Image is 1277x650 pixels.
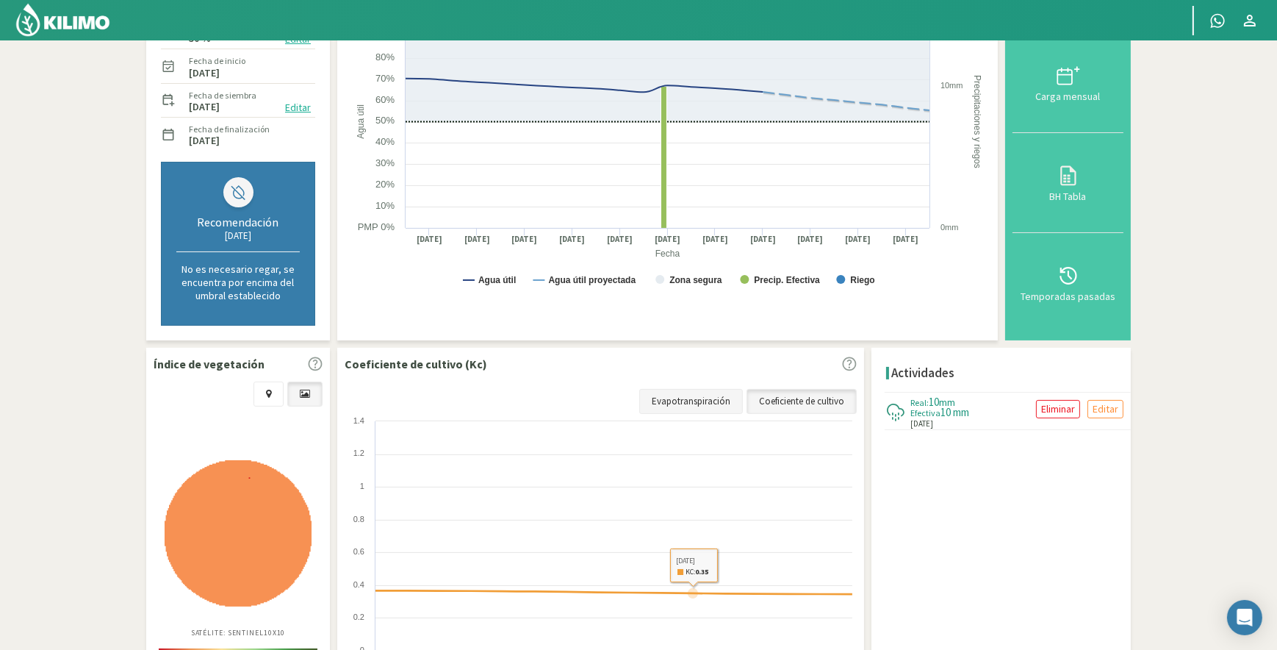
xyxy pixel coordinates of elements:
img: Kilimo [15,2,111,37]
text: 0.4 [353,580,364,589]
button: Temporadas pasadas [1012,233,1123,333]
text: Fecha [655,249,680,259]
text: 0.2 [353,612,364,621]
text: PMP 0% [358,221,395,232]
p: Eliminar [1041,401,1075,418]
text: 40% [375,136,395,147]
text: [DATE] [512,234,538,245]
div: BH Tabla [1017,191,1119,201]
text: [DATE] [655,234,680,245]
text: [DATE] [417,234,442,245]
label: [DATE] [189,68,220,78]
span: Real: [910,397,929,408]
text: 0.6 [353,547,364,556]
text: 50% [375,115,395,126]
text: Agua útil [478,275,516,285]
text: [DATE] [845,234,871,245]
p: Editar [1093,401,1118,418]
text: [DATE] [797,234,823,245]
button: Eliminar [1036,400,1080,418]
label: Fecha de siembra [189,89,256,102]
span: [DATE] [910,418,933,430]
span: Efectiva [910,407,940,418]
p: No es necesario regar, se encuentra por encima del umbral establecido [176,262,300,302]
label: 50 % [189,34,211,43]
text: 60% [375,94,395,105]
text: 10% [375,200,395,211]
text: [DATE] [607,234,633,245]
text: Agua útil proyectada [548,275,636,285]
a: Coeficiente de cultivo [747,389,857,414]
span: 10X10 [264,628,286,637]
span: mm [939,396,955,409]
text: Riego [850,275,874,285]
label: Fecha de finalización [189,123,270,136]
text: 0mm [940,223,958,232]
div: [DATE] [176,229,300,242]
label: Fecha de inicio [189,54,245,68]
label: [DATE] [189,136,220,146]
div: Recomendación [176,215,300,229]
button: Editar [281,99,315,116]
p: Coeficiente de cultivo (Kc) [345,355,487,373]
div: Temporadas pasadas [1017,291,1119,301]
text: [DATE] [750,234,776,245]
text: Precip. Efectiva [754,275,820,285]
p: Satélite: Sentinel [191,627,286,638]
text: 1.4 [353,416,364,425]
text: 10mm [940,81,963,90]
p: Índice de vegetación [154,355,265,373]
text: 0.8 [353,515,364,524]
text: 1.2 [353,449,364,457]
text: [DATE] [702,234,728,245]
text: 70% [375,73,395,84]
text: [DATE] [464,234,490,245]
div: Carga mensual [1017,91,1119,101]
text: 1 [360,482,364,490]
text: Precipitaciones y riegos [973,75,983,168]
text: 80% [375,51,395,63]
text: [DATE] [559,234,585,245]
text: Agua útil [356,104,366,139]
a: Evapotranspiración [639,389,743,414]
text: Zona segura [669,275,722,285]
text: [DATE] [893,234,918,245]
text: 30% [375,157,395,168]
span: 10 [929,395,939,409]
button: BH Tabla [1012,133,1123,233]
button: Carga mensual [1012,32,1123,132]
label: [DATE] [189,102,220,112]
div: Open Intercom Messenger [1227,600,1262,635]
span: 10 mm [940,405,969,419]
text: 20% [375,179,395,190]
button: Editar [1087,400,1123,418]
h4: Actividades [891,366,954,380]
img: 665c0580-dadc-4057-9f11-a5e977d3f724_-_sentinel_-_2025-10-07.png [165,460,312,606]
